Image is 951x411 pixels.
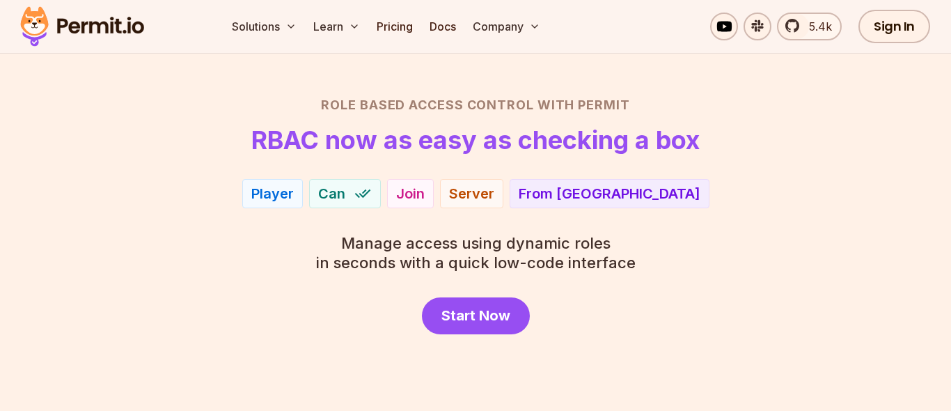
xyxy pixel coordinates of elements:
[251,126,700,154] h1: RBAC now as easy as checking a box
[371,13,418,40] a: Pricing
[537,95,630,115] span: with Permit
[422,297,530,334] a: Start Now
[858,10,930,43] a: Sign In
[33,95,918,115] h2: Role Based Access Control
[467,13,546,40] button: Company
[318,184,345,203] span: Can
[226,13,302,40] button: Solutions
[777,13,842,40] a: 5.4k
[316,233,636,272] p: in seconds with a quick low-code interface
[308,13,366,40] button: Learn
[801,18,832,35] span: 5.4k
[441,306,510,325] span: Start Now
[251,184,294,203] div: Player
[396,184,425,203] div: Join
[449,184,494,203] div: Server
[14,3,150,50] img: Permit logo
[316,233,636,253] span: Manage access using dynamic roles
[424,13,462,40] a: Docs
[519,184,700,203] div: From [GEOGRAPHIC_DATA]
